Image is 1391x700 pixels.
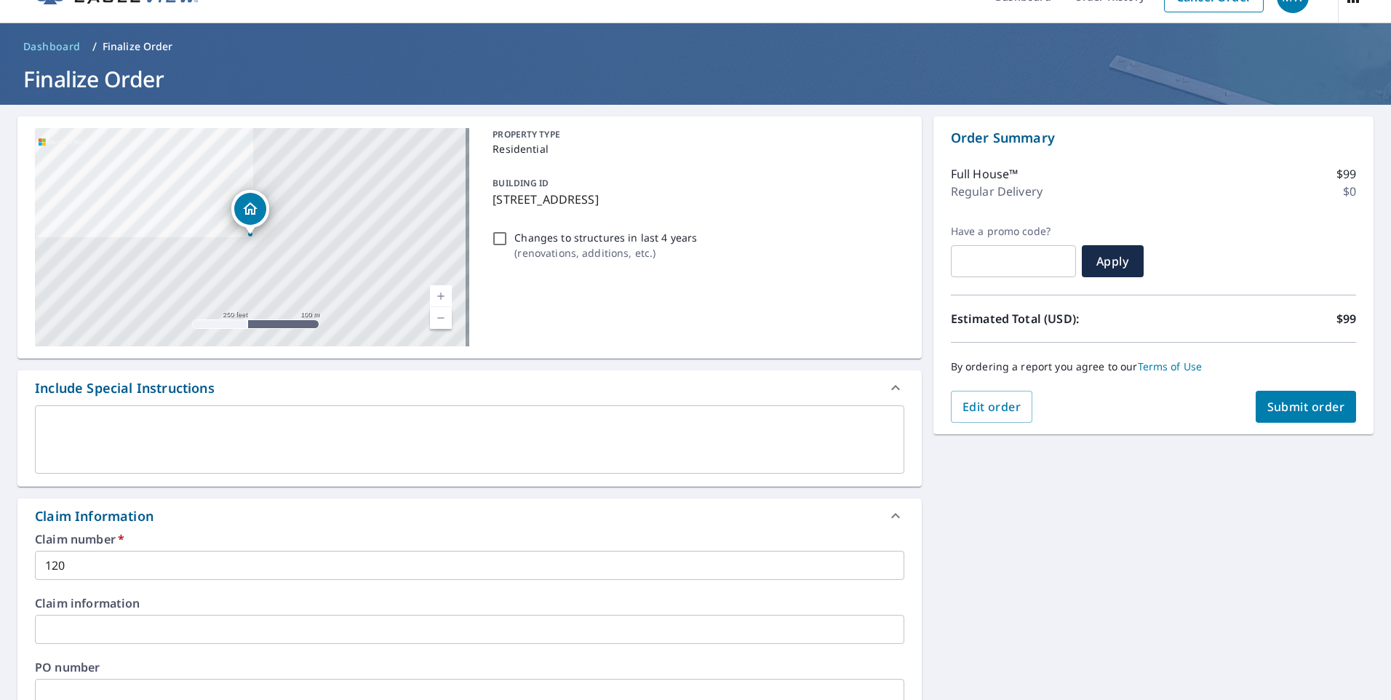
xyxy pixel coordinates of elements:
[1267,399,1345,415] span: Submit order
[1343,183,1356,200] p: $0
[493,141,898,156] p: Residential
[35,533,904,545] label: Claim number
[35,378,215,398] div: Include Special Instructions
[951,360,1356,373] p: By ordering a report you agree to our
[951,128,1356,148] p: Order Summary
[951,165,1019,183] p: Full House™
[92,38,97,55] li: /
[1138,359,1203,373] a: Terms of Use
[493,177,549,189] p: BUILDING ID
[962,399,1021,415] span: Edit order
[1336,310,1356,327] p: $99
[17,35,87,58] a: Dashboard
[17,498,922,533] div: Claim Information
[17,370,922,405] div: Include Special Instructions
[35,597,904,609] label: Claim information
[430,307,452,329] a: Current Level 17, Zoom Out
[35,661,904,673] label: PO number
[493,128,898,141] p: PROPERTY TYPE
[514,230,697,245] p: Changes to structures in last 4 years
[231,190,269,235] div: Dropped pin, building 1, Residential property, 120 W Magnolia St Ville Platte, LA 70586
[1093,253,1132,269] span: Apply
[1082,245,1144,277] button: Apply
[23,39,81,54] span: Dashboard
[430,285,452,307] a: Current Level 17, Zoom In
[493,191,898,208] p: [STREET_ADDRESS]
[1336,165,1356,183] p: $99
[103,39,173,54] p: Finalize Order
[1256,391,1357,423] button: Submit order
[514,245,697,260] p: ( renovations, additions, etc. )
[35,506,154,526] div: Claim Information
[17,35,1374,58] nav: breadcrumb
[951,183,1043,200] p: Regular Delivery
[951,225,1076,238] label: Have a promo code?
[951,391,1033,423] button: Edit order
[17,64,1374,94] h1: Finalize Order
[951,310,1154,327] p: Estimated Total (USD):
